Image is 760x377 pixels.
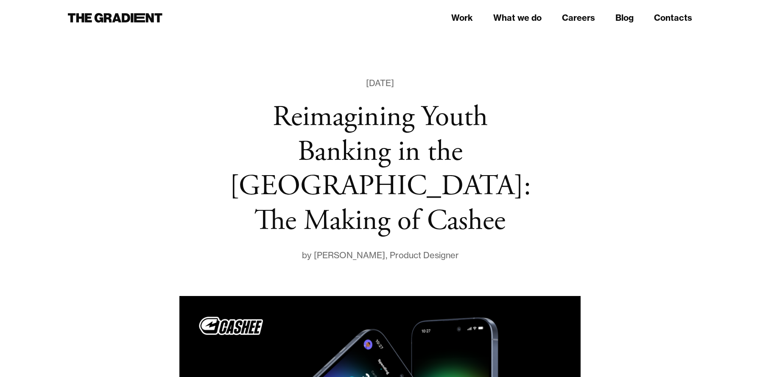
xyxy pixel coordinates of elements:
[493,11,542,24] a: What we do
[562,11,595,24] a: Careers
[451,11,473,24] a: Work
[314,249,385,262] div: [PERSON_NAME]
[390,249,459,262] div: Product Designer
[385,249,390,262] div: ,
[228,100,532,238] h1: Reimagining Youth Banking in the [GEOGRAPHIC_DATA]: The Making of Cashee
[654,11,692,24] a: Contacts
[615,11,634,24] a: Blog
[302,249,314,262] div: by
[366,76,394,90] div: [DATE]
